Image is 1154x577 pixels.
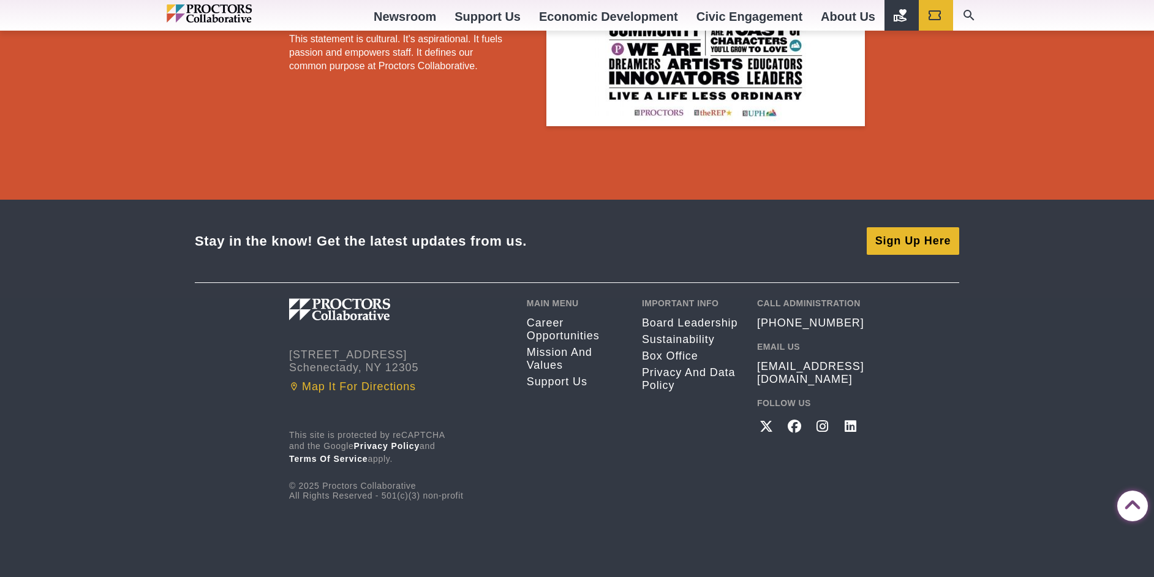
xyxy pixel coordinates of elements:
[757,317,864,330] a: [PHONE_NUMBER]
[757,342,865,352] h2: Email Us
[289,430,508,500] div: © 2025 Proctors Collaborative All Rights Reserved - 501(c)(3) non-profit
[757,298,865,308] h2: Call Administration
[1117,491,1142,516] a: Back to Top
[527,375,624,388] a: Support Us
[195,233,527,249] div: Stay in the know! Get the latest updates from us.
[642,298,739,308] h2: Important Info
[757,360,865,386] a: [EMAIL_ADDRESS][DOMAIN_NAME]
[642,366,739,392] a: Privacy and Data Policy
[527,298,624,308] h2: Main Menu
[642,350,739,363] a: Box Office
[527,317,624,342] a: Career opportunities
[167,4,304,23] img: Proctors logo
[642,317,739,330] a: Board Leadership
[289,454,368,464] a: Terms of Service
[527,346,624,372] a: Mission and Values
[289,298,454,320] img: Proctors logo
[289,380,508,393] a: Map it for directions
[867,227,959,254] a: Sign Up Here
[289,32,513,73] div: This statement is cultural. It's aspirational. It fuels passion and empowers staff. It defines ou...
[289,430,508,466] p: This site is protected by reCAPTCHA and the Google and apply.
[757,398,865,408] h2: Follow Us
[289,349,508,374] address: [STREET_ADDRESS] Schenectady, NY 12305
[642,333,739,346] a: Sustainability
[354,441,420,451] a: Privacy Policy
